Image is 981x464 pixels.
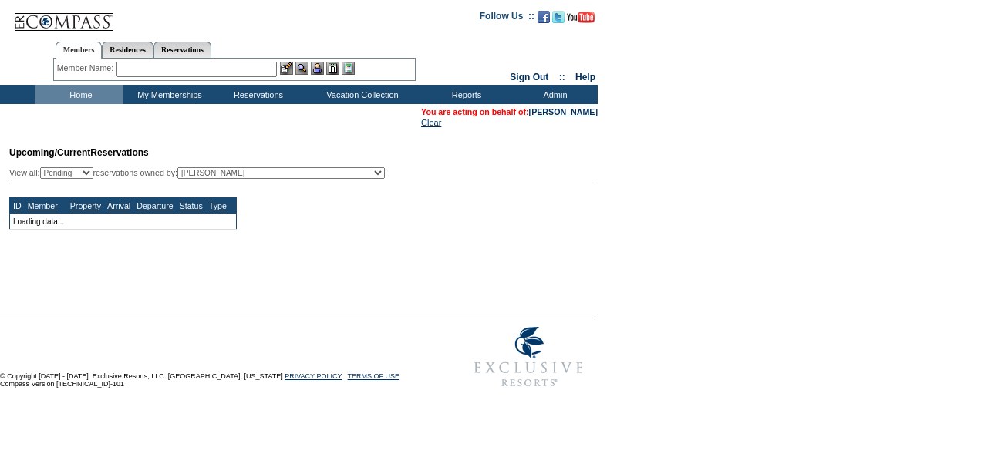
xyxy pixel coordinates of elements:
a: Become our fan on Facebook [538,15,550,25]
a: Subscribe to our YouTube Channel [567,15,595,25]
div: View all: reservations owned by: [9,167,392,179]
a: TERMS OF USE [348,372,400,380]
a: Sign Out [510,72,548,82]
img: Impersonate [311,62,324,75]
img: Subscribe to our YouTube Channel [567,12,595,23]
a: Clear [421,118,441,127]
img: Become our fan on Facebook [538,11,550,23]
a: ID [13,201,22,210]
a: Property [70,201,101,210]
a: Arrival [107,201,130,210]
td: Vacation Collection [301,85,420,104]
a: [PERSON_NAME] [529,107,598,116]
td: Home [35,85,123,104]
a: Follow us on Twitter [552,15,565,25]
td: Loading data... [10,214,237,229]
td: Follow Us :: [480,9,534,28]
a: Help [575,72,595,82]
a: Member [28,201,58,210]
span: Reservations [9,147,149,158]
div: Member Name: [57,62,116,75]
a: Members [56,42,103,59]
img: b_edit.gif [280,62,293,75]
span: You are acting on behalf of: [421,107,598,116]
a: Reservations [153,42,211,58]
img: Follow us on Twitter [552,11,565,23]
a: Departure [137,201,173,210]
a: Type [209,201,227,210]
img: View [295,62,308,75]
img: Exclusive Resorts [460,318,598,395]
td: My Memberships [123,85,212,104]
img: Reservations [326,62,339,75]
td: Admin [509,85,598,104]
span: Upcoming/Current [9,147,90,158]
td: Reports [420,85,509,104]
td: Reservations [212,85,301,104]
span: :: [559,72,565,82]
a: Status [180,201,203,210]
img: b_calculator.gif [342,62,355,75]
a: PRIVACY POLICY [285,372,342,380]
a: Residences [102,42,153,58]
